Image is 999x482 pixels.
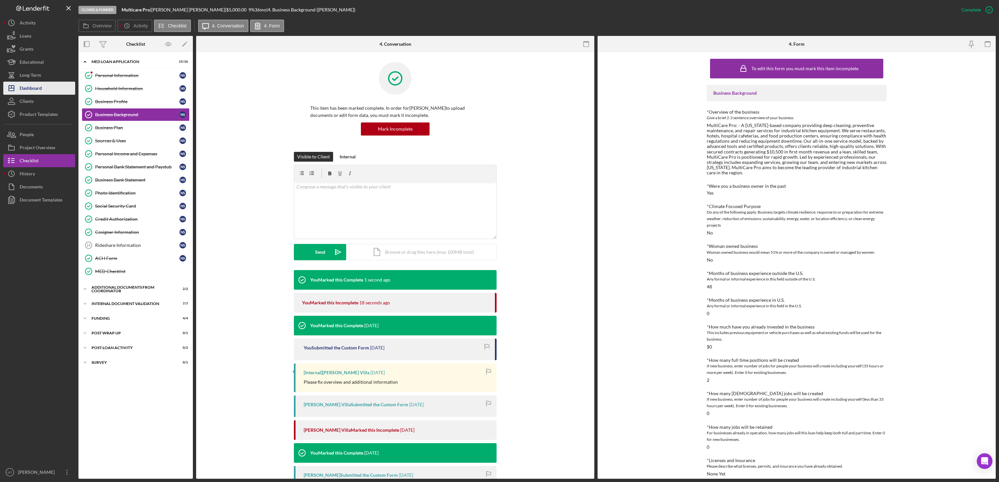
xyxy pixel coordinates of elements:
button: Product Templates [3,108,75,121]
div: Survey [92,361,172,364]
div: Post-Loan Activity [92,346,172,350]
div: N S [179,164,186,170]
div: Post Wrap Up [92,331,172,335]
a: ACH FormNS [82,252,190,265]
div: Rideshare Information [95,243,179,248]
div: Business Background [95,112,179,117]
div: You Marked this Incomplete [302,300,358,305]
div: 15 / 16 [176,60,188,64]
div: ACH Form [95,256,179,261]
text: MT [8,471,12,474]
div: *Climate Focused Purpose [707,204,887,209]
div: Long-Term [20,69,41,83]
button: Activity [3,16,75,29]
div: Send [315,244,325,260]
div: N S [179,242,186,249]
div: Mark Incomplete [378,122,413,136]
button: Checklist [154,20,191,32]
div: 4. Form [789,41,804,47]
time: 2025-08-22 19:01 [359,300,390,305]
time: 2025-05-02 19:40 [370,370,385,375]
div: *Licenses and Insurance [707,458,887,463]
button: Internal [336,152,359,162]
div: Additional Documents from Coordinator [92,285,172,293]
div: People [20,128,34,143]
div: Sources & Uses [95,138,179,143]
a: Credit AuthorizationNS [82,213,190,226]
div: Loans [20,29,31,44]
button: Loans [3,29,75,42]
time: 2025-03-25 18:38 [399,473,413,478]
a: Personal Bank Statement and PaystubNS [82,160,190,173]
button: Documents [3,180,75,193]
div: *How many full time positions will be created [707,358,887,363]
div: 0 / 1 [176,361,188,364]
label: 4. Conversation [212,23,244,28]
button: 4. Form [250,20,284,32]
div: You Marked this Complete [310,277,363,282]
div: Dashboard [20,82,42,96]
div: Photo Identification [95,190,179,196]
div: [PERSON_NAME] [PERSON_NAME] | [151,7,226,12]
div: $5,000.00 [226,7,248,12]
div: Household Information [95,86,179,91]
div: Give a brief 2-3 sentence overview of your business [707,115,887,121]
div: *Months of business experience in U.S. [707,297,887,303]
div: 2 [707,378,709,383]
div: [PERSON_NAME] Villa Marked this Incomplete [304,427,399,433]
div: *How many jobs will be retained [707,425,887,430]
div: You Submitted the Custom Form [304,345,369,350]
div: Credit Authorization [95,217,179,222]
div: If new business, enter number of jobs for people your business will create including yourself (le... [707,396,887,409]
a: Project Overview [3,141,75,154]
div: N S [179,98,186,105]
div: [PERSON_NAME] Villa Submitted the Custom Form [304,402,408,407]
p: This item has been marked complete. In order for [PERSON_NAME] to upload documents or edit form d... [310,104,480,119]
div: 0 / 2 [176,346,188,350]
div: 36 mo [255,7,266,12]
div: 48 [707,284,712,289]
div: MED Loan Application [92,60,172,64]
div: Woman owned business would mean 51% or more of the company is owned or managed by women [707,249,887,256]
div: Funding [92,316,172,320]
button: People [3,128,75,141]
a: Educational [3,56,75,69]
div: 0 [707,311,709,316]
div: To edit this form you must mark this item incomplete [752,66,858,71]
div: Open Intercom Messenger [977,453,992,469]
div: No [707,230,713,235]
div: Personal Information [95,73,179,78]
button: MT[PERSON_NAME] [3,466,75,479]
div: *How much have you already invested in the business [707,324,887,329]
div: $0 [707,344,712,349]
div: Please describe what licenses, permits, and insurance you have already obtained. [707,463,887,470]
a: Long-Term [3,69,75,82]
div: History [20,167,35,182]
div: N S [179,229,186,235]
div: 0 / 1 [176,331,188,335]
button: Activity [117,20,152,32]
button: History [3,167,75,180]
div: Business Bank Statement [95,177,179,183]
div: N S [179,190,186,196]
div: Complete [961,3,981,16]
label: Activity [133,23,148,28]
a: Household InformationNS [82,82,190,95]
time: 2025-05-02 19:28 [400,427,415,433]
p: Please fix overview and additional information [304,378,398,386]
div: 2 / 2 [176,287,188,291]
div: 4 / 4 [176,316,188,320]
div: No [707,257,713,263]
div: Personal Income and Expenses [95,151,179,156]
div: You Marked this Complete [310,450,363,456]
div: 0 [707,411,709,416]
button: Document Templates [3,193,75,206]
a: Checklist [3,154,75,167]
button: Clients [3,95,75,108]
div: Closed & Funded [78,6,116,14]
a: Personal InformationNS [82,69,190,82]
div: N S [179,216,186,222]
